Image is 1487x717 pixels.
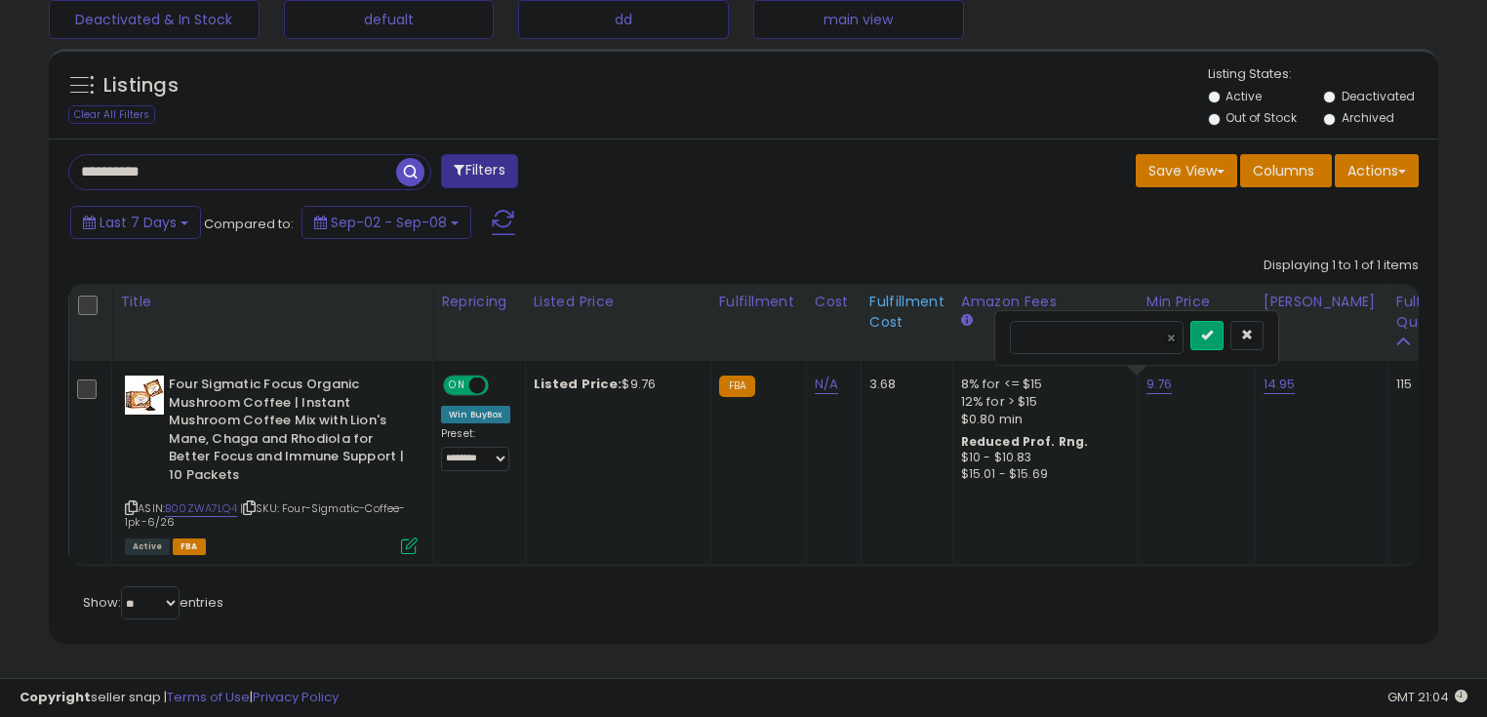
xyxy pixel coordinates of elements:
button: Last 7 Days [70,206,201,239]
div: 12% for > $15 [961,393,1123,411]
b: Listed Price: [534,375,623,393]
strong: Copyright [20,688,91,706]
button: Actions [1335,154,1419,187]
a: B00ZWA7LQ4 [165,500,237,517]
div: Min Price [1146,292,1247,312]
span: 2025-09-16 21:04 GMT [1387,688,1467,706]
div: $0.80 min [961,411,1123,428]
button: Sep-02 - Sep-08 [301,206,471,239]
label: Out of Stock [1226,109,1297,126]
div: Fulfillment Cost [869,292,944,333]
p: Listing States: [1208,65,1439,84]
div: Listed Price [534,292,703,312]
a: 14.95 [1264,375,1296,394]
label: Deactivated [1342,88,1415,104]
span: Last 7 Days [100,213,177,232]
div: $15.01 - $15.69 [961,466,1123,483]
small: FBA [719,376,755,397]
button: Save View [1136,154,1237,187]
div: Clear All Filters [68,105,155,124]
div: $10 - $10.83 [961,450,1123,466]
a: N/A [815,375,838,394]
span: OFF [486,378,517,394]
b: Four Sigmatic Focus Organic Mushroom Coffee | Instant Mushroom Coffee Mix with Lion's Mane, Chaga... [169,376,406,489]
button: Columns [1240,154,1332,187]
div: [PERSON_NAME] [1264,292,1380,312]
label: Active [1226,88,1262,104]
span: Columns [1253,161,1314,180]
div: 3.68 [869,376,938,393]
div: ASIN: [125,376,418,552]
span: | SKU: Four-Sigmatic-Coffee-1pk-6/26 [125,500,406,530]
small: Amazon Fees. [961,312,973,330]
div: $9.76 [534,376,696,393]
span: FBA [173,538,206,555]
div: Repricing [441,292,517,312]
div: 8% for <= $15 [961,376,1123,393]
span: ON [445,378,469,394]
div: Fulfillment [719,292,798,312]
div: Win BuyBox [441,406,510,423]
div: 115 [1396,376,1457,393]
div: Title [120,292,424,312]
div: Preset: [441,427,510,471]
span: All listings currently available for purchase on Amazon [125,538,170,555]
h5: Listings [103,72,179,100]
a: Privacy Policy [253,688,339,706]
div: Fulfillable Quantity [1396,292,1464,333]
span: Sep-02 - Sep-08 [331,213,447,232]
span: Compared to: [204,215,294,233]
img: 41fFYqq+v5L._SL40_.jpg [125,376,164,415]
button: Filters [441,154,517,188]
b: Reduced Prof. Rng. [961,433,1089,450]
a: Terms of Use [167,688,250,706]
label: Archived [1342,109,1394,126]
div: Cost [815,292,853,312]
div: Displaying 1 to 1 of 1 items [1264,257,1419,275]
div: Amazon Fees [961,292,1130,312]
span: Show: entries [83,593,223,612]
div: seller snap | | [20,689,339,707]
a: 9.76 [1146,375,1173,394]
